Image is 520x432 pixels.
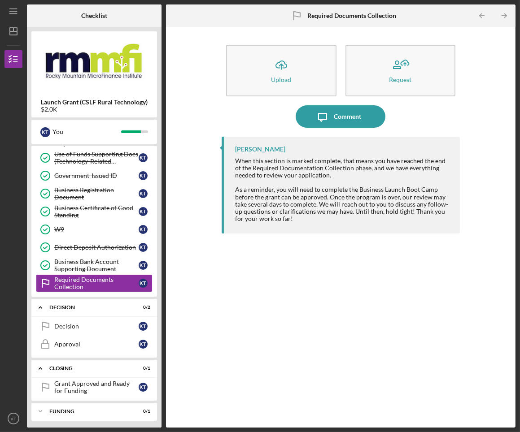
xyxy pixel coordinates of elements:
button: Request [345,45,456,96]
div: Business Bank Account Supporting Document [54,258,139,272]
a: Business Registration DocumentKT [36,185,153,203]
div: Grant Approved and Ready for Funding [54,380,139,394]
a: Required Documents CollectionKT [36,274,153,292]
button: Upload [226,45,336,96]
a: W9KT [36,220,153,238]
div: When this section is marked complete, that means you have reached the end of the Required Documen... [235,157,451,179]
div: K T [139,383,148,392]
div: Comment [334,105,361,128]
div: 0 / 1 [134,366,150,371]
div: K T [139,225,148,234]
text: KT [11,416,16,421]
a: DecisionKT [36,317,153,335]
div: K T [139,340,148,349]
a: Grant Approved and Ready for FundingKT [36,378,153,396]
div: Business Registration Document [54,186,139,201]
div: K T [139,322,148,331]
div: W9 [54,226,139,233]
div: K T [139,189,148,198]
div: K T [139,279,148,288]
div: Required Documents Collection [54,276,139,290]
div: K T [139,207,148,216]
div: Direct Deposit Authorization [54,244,139,251]
div: K T [139,243,148,252]
b: Checklist [81,12,107,19]
div: Business Certificate of Good Standing [54,204,139,219]
button: KT [4,410,22,428]
div: [PERSON_NAME] [235,146,285,153]
div: Funding [49,409,128,414]
a: Direct Deposit AuthorizationKT [36,238,153,256]
div: K T [139,153,148,162]
div: You [52,124,121,139]
div: 0 / 2 [134,305,150,310]
div: Closing [49,366,128,371]
b: Launch Grant (CSLF Rural Technology) [41,99,148,106]
div: Request [389,76,411,83]
a: ApprovalKT [36,335,153,353]
div: Use of Funds Supporting Docs (Technology-Related Expenses) [54,151,139,165]
div: As a reminder, you will need to complete the Business Launch Boot Camp before the grant can be ap... [235,186,451,222]
div: Upload [271,76,291,83]
div: K T [139,171,148,180]
div: $2.0K [41,106,148,113]
div: Decision [54,323,139,330]
a: Business Bank Account Supporting DocumentKT [36,256,153,274]
div: Government-Issued ID [54,172,139,179]
div: 0 / 1 [134,409,150,414]
div: Approval [54,341,139,348]
b: Required Documents Collection [308,12,397,19]
a: Business Certificate of Good StandingKT [36,203,153,220]
button: Comment [296,105,385,128]
div: K T [40,127,50,137]
div: Decision [49,305,128,310]
div: K T [139,261,148,270]
img: Product logo [31,36,157,90]
a: Use of Funds Supporting Docs (Technology-Related Expenses)KT [36,149,153,167]
a: Government-Issued IDKT [36,167,153,185]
